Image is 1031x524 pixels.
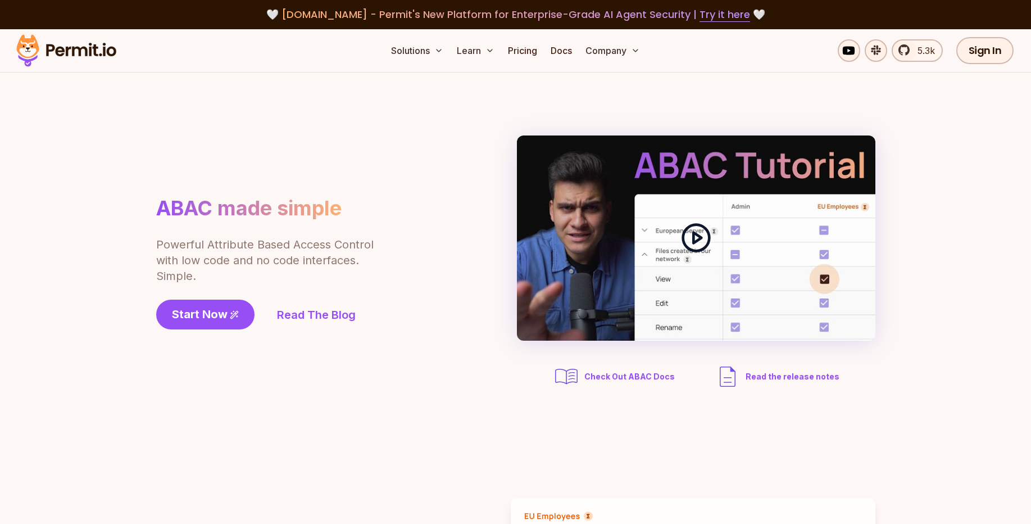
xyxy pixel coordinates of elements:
[281,7,750,21] span: [DOMAIN_NAME] - Permit's New Platform for Enterprise-Grade AI Agent Security |
[503,39,542,62] a: Pricing
[553,363,580,390] img: abac docs
[911,44,935,57] span: 5.3k
[700,7,750,22] a: Try it here
[452,39,499,62] button: Learn
[714,363,839,390] a: Read the release notes
[892,39,943,62] a: 5.3k
[11,31,121,70] img: Permit logo
[546,39,576,62] a: Docs
[156,196,342,221] h1: ABAC made simple
[27,7,1004,22] div: 🤍 🤍
[581,39,644,62] button: Company
[956,37,1014,64] a: Sign In
[277,307,356,323] a: Read The Blog
[172,306,228,322] span: Start Now
[746,371,839,382] span: Read the release notes
[714,363,741,390] img: description
[156,300,255,329] a: Start Now
[387,39,448,62] button: Solutions
[553,363,678,390] a: Check Out ABAC Docs
[156,237,375,284] p: Powerful Attribute Based Access Control with low code and no code interfaces. Simple.
[584,371,675,382] span: Check Out ABAC Docs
